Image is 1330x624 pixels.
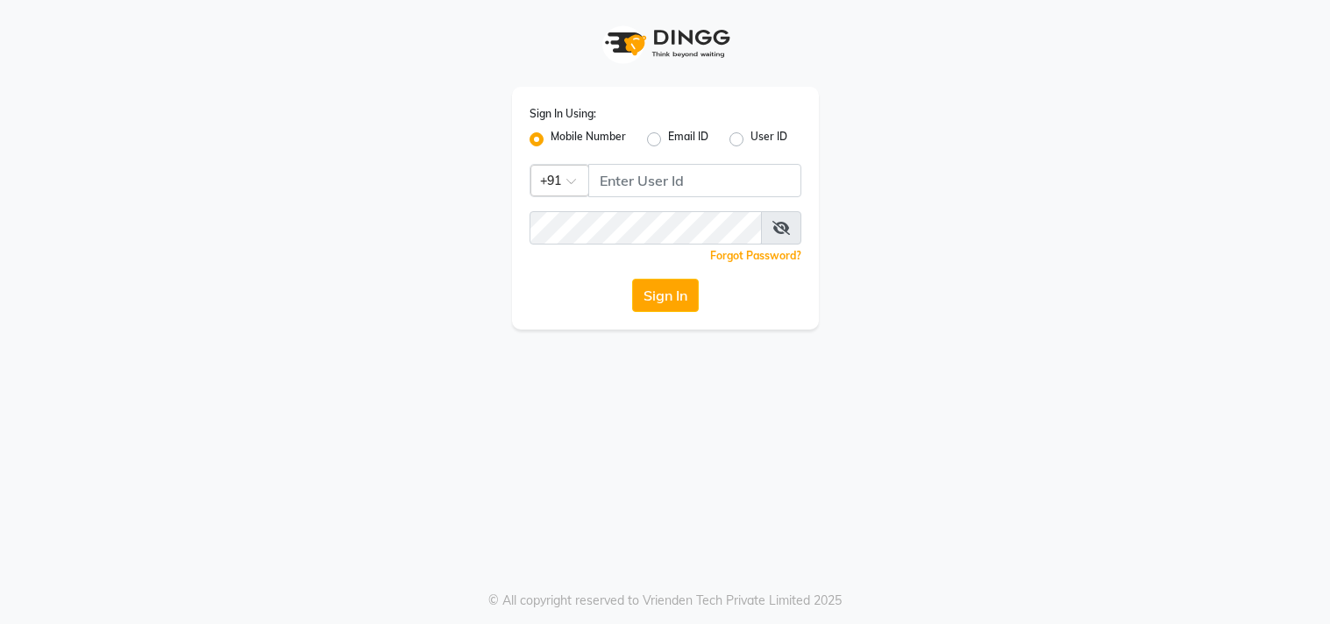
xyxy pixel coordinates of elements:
[530,211,762,245] input: Username
[668,129,708,150] label: Email ID
[588,164,801,197] input: Username
[551,129,626,150] label: Mobile Number
[750,129,787,150] label: User ID
[595,18,736,69] img: logo1.svg
[632,279,699,312] button: Sign In
[530,106,596,122] label: Sign In Using:
[710,249,801,262] a: Forgot Password?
